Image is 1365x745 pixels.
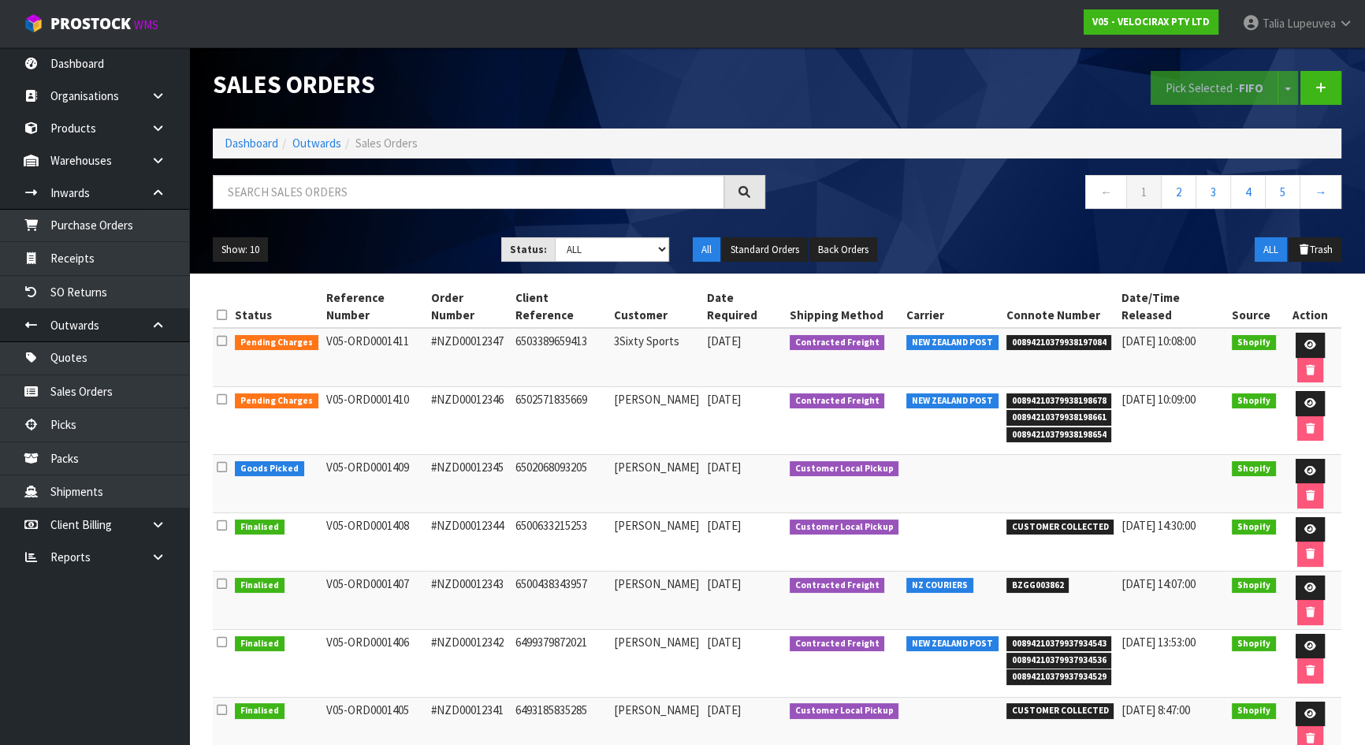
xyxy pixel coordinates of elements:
[1239,80,1263,95] strong: FIFO
[1280,285,1341,328] th: Action
[322,328,427,387] td: V05-ORD0001411
[906,335,999,351] span: NEW ZEALAND POST
[225,136,278,151] a: Dashboard
[610,571,703,629] td: [PERSON_NAME]
[511,285,609,328] th: Client Reference
[322,387,427,455] td: V05-ORD0001410
[1263,16,1285,31] span: Talia
[511,454,609,512] td: 6502068093205
[322,629,427,697] td: V05-ORD0001406
[1232,393,1276,409] span: Shopify
[427,454,512,512] td: #NZD00012345
[427,629,512,697] td: #NZD00012342
[322,512,427,571] td: V05-ORD0001408
[235,578,285,594] span: Finalised
[1232,461,1276,477] span: Shopify
[355,136,418,151] span: Sales Orders
[1232,335,1276,351] span: Shopify
[1228,285,1280,328] th: Source
[1118,285,1228,328] th: Date/Time Released
[906,636,999,652] span: NEW ZEALAND POST
[1121,576,1196,591] span: [DATE] 14:07:00
[610,629,703,697] td: [PERSON_NAME]
[1287,16,1336,31] span: Lupeuvea
[809,237,877,263] button: Back Orders
[427,512,512,571] td: #NZD00012344
[50,13,131,34] span: ProStock
[1121,518,1196,533] span: [DATE] 14:30:00
[1006,578,1069,594] span: BZGG003862
[511,512,609,571] td: 6500633215253
[292,136,341,151] a: Outwards
[707,460,741,475] span: [DATE]
[906,393,999,409] span: NEW ZEALAND POST
[786,285,903,328] th: Shipping Method
[1006,410,1112,426] span: 00894210379938198661
[610,387,703,455] td: [PERSON_NAME]
[511,328,609,387] td: 6503389659413
[1265,175,1300,209] a: 5
[707,576,741,591] span: [DATE]
[1006,335,1112,351] span: 00894210379938197084
[213,175,724,209] input: Search sales orders
[902,285,1002,328] th: Carrier
[790,520,899,535] span: Customer Local Pickup
[1255,237,1287,263] button: ALL
[789,175,1341,214] nav: Page navigation
[1006,636,1112,652] span: 00894210379937934543
[511,387,609,455] td: 6502571835669
[790,461,899,477] span: Customer Local Pickup
[790,703,899,719] span: Customer Local Pickup
[1232,703,1276,719] span: Shopify
[235,393,318,409] span: Pending Charges
[510,243,547,256] strong: Status:
[1126,175,1162,209] a: 1
[1161,175,1196,209] a: 2
[1232,636,1276,652] span: Shopify
[610,454,703,512] td: [PERSON_NAME]
[1300,175,1341,209] a: →
[722,237,808,263] button: Standard Orders
[1006,669,1112,685] span: 00894210379937934529
[213,237,268,263] button: Show: 10
[235,335,318,351] span: Pending Charges
[235,636,285,652] span: Finalised
[1151,71,1278,105] button: Pick Selected -FIFO
[1121,702,1190,717] span: [DATE] 8:47:00
[1121,635,1196,650] span: [DATE] 13:53:00
[693,237,720,263] button: All
[1085,175,1127,209] a: ←
[322,571,427,629] td: V05-ORD0001407
[610,285,703,328] th: Customer
[427,571,512,629] td: #NZD00012343
[1092,15,1210,28] strong: V05 - VELOCIRAX PTY LTD
[707,333,741,348] span: [DATE]
[322,454,427,512] td: V05-ORD0001409
[1084,9,1218,35] a: V05 - VELOCIRAX PTY LTD
[610,328,703,387] td: 3Sixty Sports
[1006,520,1114,535] span: CUSTOMER COLLECTED
[231,285,322,328] th: Status
[1289,237,1341,263] button: Trash
[1002,285,1118,328] th: Connote Number
[790,578,885,594] span: Contracted Freight
[906,578,973,594] span: NZ COURIERS
[1232,578,1276,594] span: Shopify
[610,512,703,571] td: [PERSON_NAME]
[511,629,609,697] td: 6499379872021
[511,571,609,629] td: 6500438343957
[790,636,885,652] span: Contracted Freight
[235,461,304,477] span: Goods Picked
[1230,175,1266,209] a: 4
[134,17,158,32] small: WMS
[427,328,512,387] td: #NZD00012347
[427,285,512,328] th: Order Number
[1121,392,1196,407] span: [DATE] 10:09:00
[790,393,885,409] span: Contracted Freight
[707,702,741,717] span: [DATE]
[1196,175,1231,209] a: 3
[1121,333,1196,348] span: [DATE] 10:08:00
[322,285,427,328] th: Reference Number
[1006,653,1112,669] span: 00894210379937934536
[427,387,512,455] td: #NZD00012346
